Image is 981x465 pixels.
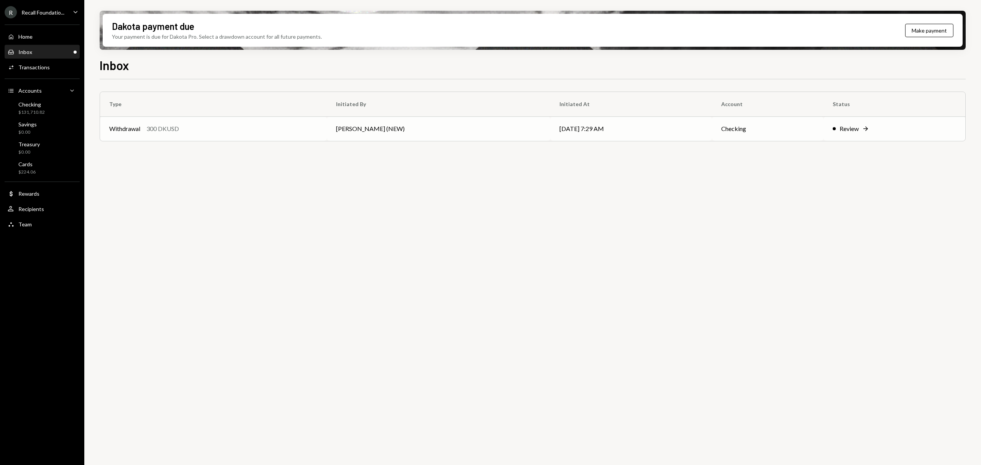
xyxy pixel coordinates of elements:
div: Recall Foundatio... [21,9,64,16]
div: Transactions [18,64,50,70]
h1: Inbox [100,57,129,73]
th: Status [824,92,965,116]
div: Rewards [18,190,39,197]
div: Inbox [18,49,32,55]
div: Cards [18,161,36,167]
div: $224.06 [18,169,36,175]
a: Checking$131,710.82 [5,99,80,117]
th: Account [712,92,824,116]
td: Checking [712,116,824,141]
div: Team [18,221,32,228]
div: Savings [18,121,37,128]
div: R [5,6,17,18]
div: Home [18,33,33,40]
td: [DATE] 7:29 AM [550,116,712,141]
button: Make payment [905,24,953,37]
a: Home [5,29,80,43]
th: Type [100,92,327,116]
div: Treasury [18,141,40,147]
div: Withdrawal [109,124,140,133]
div: Your payment is due for Dakota Pro. Select a drawdown account for all future payments. [112,33,322,41]
a: Cards$224.06 [5,159,80,177]
a: Inbox [5,45,80,59]
a: Treasury$0.00 [5,139,80,157]
th: Initiated By [327,92,551,116]
a: Team [5,217,80,231]
a: Accounts [5,84,80,97]
div: Dakota payment due [112,20,194,33]
a: Savings$0.00 [5,119,80,137]
div: Recipients [18,206,44,212]
div: $131,710.82 [18,109,45,116]
div: Review [840,124,859,133]
div: 300 DKUSD [146,124,179,133]
a: Rewards [5,187,80,200]
td: [PERSON_NAME] (NEW) [327,116,551,141]
div: Checking [18,101,45,108]
a: Transactions [5,60,80,74]
div: Accounts [18,87,42,94]
th: Initiated At [550,92,712,116]
div: $0.00 [18,129,37,136]
a: Recipients [5,202,80,216]
div: $0.00 [18,149,40,156]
